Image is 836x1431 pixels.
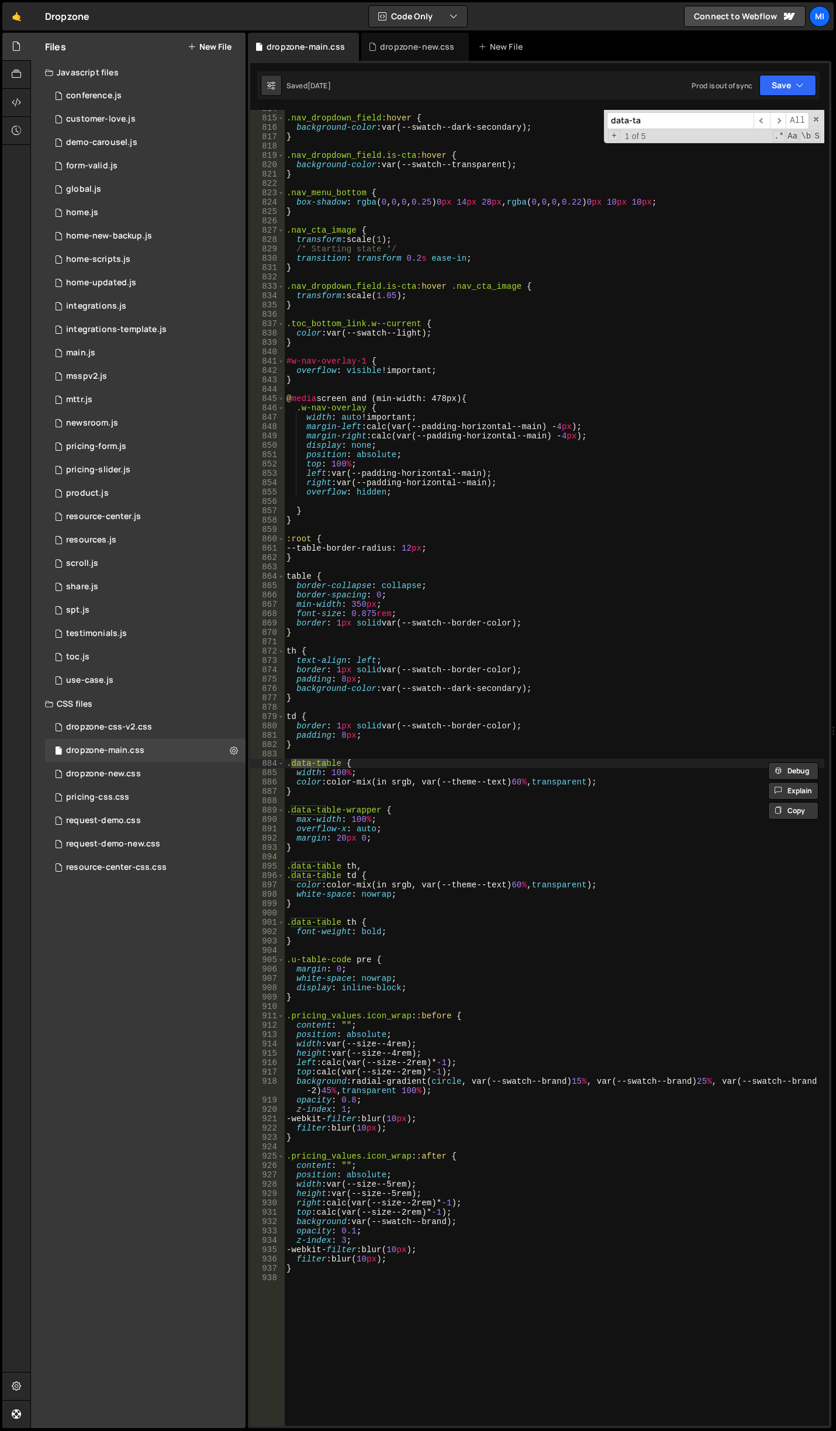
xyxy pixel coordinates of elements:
div: 847 [250,413,285,422]
div: 884 [250,759,285,768]
span: Alt-Enter [786,112,809,129]
div: 817 [250,132,285,141]
div: 9831/44484.js [45,435,246,458]
div: 928 [250,1180,285,1189]
div: form-valid.js [66,161,118,171]
div: 831 [250,263,285,272]
div: 873 [250,656,285,665]
div: toc.js [66,652,89,662]
div: 906 [250,965,285,974]
div: 882 [250,740,285,749]
div: 856 [250,497,285,506]
div: 854 [250,478,285,488]
div: scroll.js [66,558,98,569]
div: 923 [250,1133,285,1142]
h2: Files [45,40,66,53]
button: Code Only [369,6,467,27]
div: 9831/22551.js [45,482,246,505]
div: 912 [250,1021,285,1030]
div: 9831/28392.js [45,131,246,154]
div: 878 [250,703,285,712]
div: 881 [250,731,285,740]
div: 892 [250,834,285,843]
a: Connect to Webflow [684,6,806,27]
div: resource-center-css.css [66,862,167,873]
span: 1 of 5 [620,132,651,141]
div: 864 [250,572,285,581]
div: 9831/33624.js [45,365,246,388]
div: 917 [250,1067,285,1077]
div: 9831/21745.css [45,739,246,762]
div: request-demo-new.css [66,839,160,849]
div: 846 [250,403,285,413]
div: 825 [250,207,285,216]
div: 887 [250,787,285,796]
div: 9831/44695.css [45,856,246,879]
div: 879 [250,712,285,721]
div: 829 [250,244,285,254]
div: 835 [250,300,285,310]
div: 849 [250,431,285,441]
div: 853 [250,469,285,478]
div: home-new-backup.js [66,231,152,241]
div: 9831/30173.js [45,154,246,178]
div: 842 [250,366,285,375]
div: 852 [250,459,285,469]
div: 914 [250,1039,285,1049]
div: 9831/21747.js [45,341,246,365]
div: 848 [250,422,285,431]
div: 9831/24797.js [45,599,246,622]
div: 841 [250,357,285,366]
div: 930 [250,1198,285,1208]
div: New File [478,41,527,53]
div: integrations-template.js [66,324,167,335]
div: 834 [250,291,285,300]
div: 891 [250,824,285,834]
div: customer-love.js [66,114,136,125]
div: 932 [250,1217,285,1226]
div: 836 [250,310,285,319]
div: 9831/29029.js [45,575,246,599]
div: 9831/42130.js [45,388,246,412]
div: 897 [250,880,285,890]
div: 902 [250,927,285,936]
div: home.js [66,208,98,218]
div: 818 [250,141,285,151]
div: 876 [250,684,285,693]
div: newsroom.js [66,418,118,428]
div: 893 [250,843,285,852]
div: dropzone-main.css [267,41,345,53]
div: mttr.js [66,395,92,405]
div: 851 [250,450,285,459]
div: 9831/29775.css [45,786,246,809]
div: 9831/44694.js [45,505,246,528]
div: CSS files [31,692,246,715]
div: 9831/29769.js [45,458,246,482]
div: 908 [250,983,285,993]
div: 927 [250,1170,285,1180]
div: 936 [250,1254,285,1264]
div: resource-center.js [66,511,141,522]
div: 830 [250,254,285,263]
div: 9831/40925.js [45,108,246,131]
div: 883 [250,749,285,759]
div: home-scripts.js [66,254,130,265]
div: 911 [250,1011,285,1021]
button: Explain [768,782,818,800]
div: 863 [250,562,285,572]
div: 9831/23240.js [45,645,246,669]
div: 931 [250,1208,285,1217]
div: 9831/30620.js [45,84,246,108]
span: Search In Selection [813,130,821,142]
div: dropzone-new.css [66,769,141,779]
div: 839 [250,338,285,347]
a: Mi [809,6,830,27]
div: 904 [250,946,285,955]
div: 858 [250,516,285,525]
div: [DATE] [308,81,331,91]
div: 9831/35453.js [45,318,246,341]
div: 845 [250,394,285,403]
div: 827 [250,226,285,235]
div: 924 [250,1142,285,1152]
